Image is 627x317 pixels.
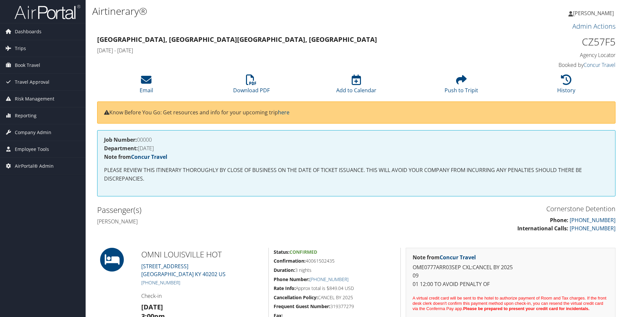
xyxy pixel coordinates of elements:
h5: CANCEL BY 2025 [274,294,395,301]
h2: OMNI LOUISVILLE HOT [141,249,263,260]
a: Concur Travel [440,254,476,261]
strong: Frequent Guest Number: [274,303,330,309]
a: Email [140,78,153,94]
h4: [PERSON_NAME] [97,218,351,225]
strong: Status: [274,249,289,255]
strong: [GEOGRAPHIC_DATA], [GEOGRAPHIC_DATA] [GEOGRAPHIC_DATA], [GEOGRAPHIC_DATA] [97,35,377,44]
a: Concur Travel [584,61,615,69]
strong: [DATE] [141,303,163,311]
h4: [DATE] - [DATE] [97,47,483,54]
h2: Passenger(s) [97,204,351,216]
h1: CZ57F5 [493,35,615,49]
strong: International Calls: [517,225,568,232]
a: Admin Actions [572,22,615,31]
span: Company Admin [15,124,51,141]
h4: 00000 [104,137,609,142]
a: [PERSON_NAME] [568,3,620,23]
p: PLEASE REVIEW THIS ITINERARY THOROUGHLY BY CLOSE OF BUSINESS ON THE DATE OF TICKET ISSUANCE. THIS... [104,166,609,183]
p: OME0777ARR03SEP CXL:CANCEL BY 2025 09 01 12:00 TO AVOID PENALTY OF [413,263,609,289]
strong: Cancellation Policy: [274,294,318,301]
a: Add to Calendar [336,78,376,94]
span: A virtual credit card will be sent to the hotel to authorize payment of Room and Tax charges. If ... [413,296,607,311]
h4: Agency Locator [493,51,615,59]
strong: Note from [413,254,476,261]
span: Trips [15,40,26,57]
img: airportal-logo.png [14,4,80,20]
span: Employee Tools [15,141,49,158]
a: [PHONE_NUMBER] [310,276,348,282]
h1: Airtinerary® [92,4,444,18]
strong: Job Number: [104,136,137,143]
strong: Rate Info: [274,285,296,291]
h4: Check-in [141,292,263,300]
h5: 3 nights [274,267,395,274]
strong: Confirmation: [274,258,306,264]
span: Risk Management [15,91,54,107]
a: [PHONE_NUMBER] [570,216,615,224]
a: Download PDF [233,78,270,94]
h5: Approx total is $849.04 USD [274,285,395,292]
span: [PERSON_NAME] [573,10,614,17]
h4: [DATE] [104,146,609,151]
strong: Note from [104,153,167,160]
h3: Cornerstone Detention [361,204,615,214]
h4: Booked by [493,61,615,69]
strong: Phone Number: [274,276,310,282]
h5: 40061502435 [274,258,395,264]
a: [STREET_ADDRESS][GEOGRAPHIC_DATA] KY 40202 US [141,263,226,278]
span: Reporting [15,107,37,124]
a: [PHONE_NUMBER] [141,279,180,286]
strong: Department: [104,145,138,152]
strong: Phone: [550,216,568,224]
a: Concur Travel [131,153,167,160]
span: Book Travel [15,57,40,73]
h5: 319377279 [274,303,395,310]
a: History [557,78,575,94]
span: Travel Approval [15,74,49,90]
span: Dashboards [15,23,41,40]
span: AirPortal® Admin [15,158,54,174]
a: Push to Tripit [445,78,478,94]
a: here [278,109,289,116]
strong: Duration: [274,267,295,273]
p: Know Before You Go: Get resources and info for your upcoming trip [104,108,609,117]
a: [PHONE_NUMBER] [570,225,615,232]
span: Confirmed [289,249,317,255]
strong: Please be prepared to present your credit card for incidentals. [463,306,590,311]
